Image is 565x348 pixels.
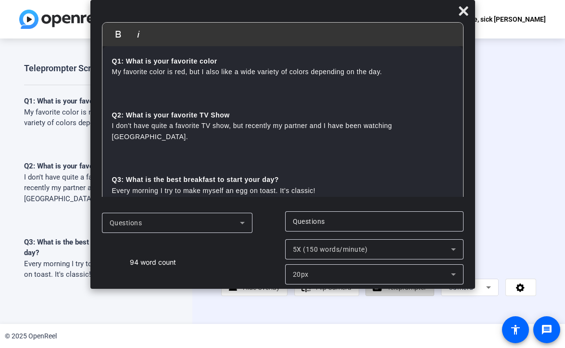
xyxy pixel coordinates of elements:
[449,284,474,291] span: Camera
[112,66,453,77] p: My favorite color is red, but I also like a wide variety of colors depending on the day.
[112,111,230,119] strong: Q2: What is your favorite TV Show
[112,57,217,65] strong: Q1: What is your favorite color
[387,284,427,291] span: Teleprompter
[293,271,309,278] span: 20px
[130,257,176,267] div: 94 word count
[112,185,453,196] p: Every morning I try to make myself an egg on toast. It's classic!
[541,324,552,335] mat-icon: message
[24,238,163,258] strong: Q3: What is the best breakfast to start your day?
[24,107,168,129] p: My favorite color is red, but I also like a wide variety of colors depending on the day.
[24,258,168,280] p: Every morning I try to make myself an egg on toast. It's classic!
[129,25,148,44] button: Italic (⌘I)
[110,219,142,227] span: Questions
[109,25,127,44] button: Bold (⌘B)
[243,284,280,291] span: Hide Overlay
[19,10,108,29] img: OpenReel logo
[5,331,57,341] div: © 2025 OpenReel
[112,120,453,142] p: I don't have quite a favorite TV show, but recently my partner and I have been watching [GEOGRAPH...
[24,162,135,170] strong: Q2: What is your favorite TV Show
[316,284,352,291] span: Flip Camera
[112,176,279,183] strong: Q3: What is the best breakfast to start your day?
[510,324,521,335] mat-icon: accessibility
[293,245,368,253] span: 5X (150 words/minute)
[293,216,456,227] input: Title
[449,13,546,25] div: Welcome, sick [PERSON_NAME]
[24,172,168,205] p: I don't have quite a favorite TV show, but recently my partner and I have been watching [GEOGRAPH...
[24,97,123,105] strong: Q1: What is your favorite color
[24,63,101,74] div: Teleprompter Script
